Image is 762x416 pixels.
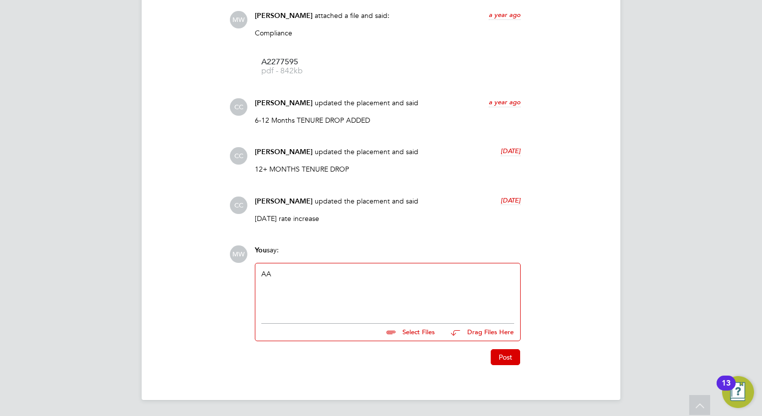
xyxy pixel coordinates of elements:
[489,10,521,19] span: a year ago
[501,147,521,155] span: [DATE]
[315,11,389,20] span: attached a file and said:
[255,246,267,254] span: You
[501,196,521,205] span: [DATE]
[443,322,514,343] button: Drag Files Here
[255,197,313,206] span: [PERSON_NAME]
[230,11,247,28] span: MW
[315,197,418,206] span: updated the placement and said
[315,147,418,156] span: updated the placement and said
[255,148,313,156] span: [PERSON_NAME]
[230,197,247,214] span: CC
[255,214,521,223] p: [DATE] rate increase
[491,349,520,365] button: Post
[255,11,313,20] span: [PERSON_NAME]
[261,58,341,66] span: A2277595
[489,98,521,106] span: a year ago
[722,376,754,408] button: Open Resource Center, 13 new notifications
[722,383,731,396] div: 13
[261,67,341,75] span: pdf - 842kb
[315,98,418,107] span: updated the placement and said
[230,147,247,165] span: CC
[255,245,521,263] div: say:
[261,58,341,75] a: A2277595 pdf - 842kb
[261,269,514,312] div: AA
[255,116,521,125] p: 6-12 Months TENURE DROP ADDED
[255,28,521,37] p: Compliance
[230,245,247,263] span: MW
[255,165,521,174] p: 12+ MONTHS TENURE DROP
[230,98,247,116] span: CC
[255,99,313,107] span: [PERSON_NAME]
